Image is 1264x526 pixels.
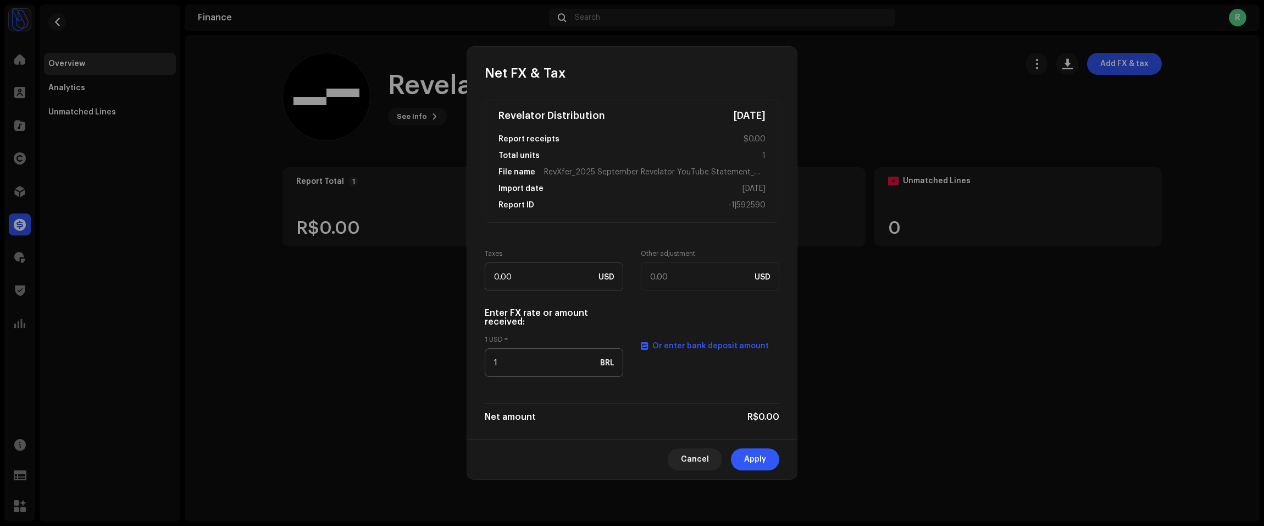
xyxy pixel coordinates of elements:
label: Other adjustment [641,249,695,258]
strong: File name [494,164,540,180]
span: USD [755,273,770,282]
input: Deposit amount [485,348,623,377]
span: [DATE] [738,180,770,197]
strong: [DATE] [729,109,770,122]
input: Taxes amount [485,262,623,291]
div: Enter FX rate or amount received: [485,309,623,326]
label: 1 USD = [485,335,508,344]
strong: Revelator Distribution [494,109,609,122]
strong: Total units [494,147,544,164]
span: Apply [744,448,766,470]
span: Cancel [681,448,709,470]
div: Net amount [485,413,536,421]
span: 1 [758,147,770,164]
span: $0.00 [739,131,770,147]
div: R$0.00 [747,413,779,421]
span: BRL [600,359,614,368]
button: Apply [731,448,779,470]
span: USD [598,273,614,282]
span: RevXfer_2025 September Revelator YouTube Statement_One Big Media_One Big Media.zip [540,164,770,180]
strong: Report ID [494,197,539,213]
span: -1|592590 [724,197,770,213]
strong: Report receipts [494,131,564,147]
button: Cancel [668,448,722,470]
strong: Import date [494,180,548,197]
label: Taxes [485,249,502,258]
span: Or enter bank deposit amount [652,342,769,350]
span: Net FX & Tax [485,64,566,82]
